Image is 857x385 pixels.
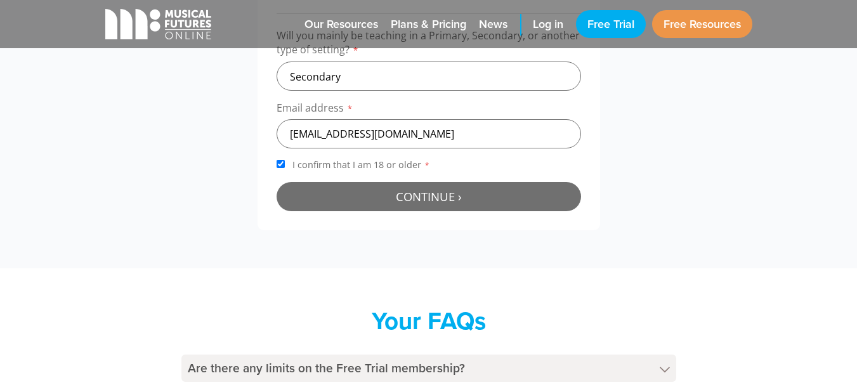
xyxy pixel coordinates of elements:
[391,16,466,33] span: Plans & Pricing
[277,160,285,168] input: I confirm that I am 18 or older*
[290,159,433,171] span: I confirm that I am 18 or older
[576,10,646,38] a: Free Trial
[304,16,378,33] span: Our Resources
[396,188,462,204] span: Continue ›
[181,355,676,382] h4: Are there any limits on the Free Trial membership?
[181,306,676,336] h2: Your FAQs
[652,10,752,38] a: Free Resources
[277,101,581,119] label: Email address
[533,16,563,33] span: Log in
[277,182,581,211] button: Continue ›
[479,16,507,33] span: News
